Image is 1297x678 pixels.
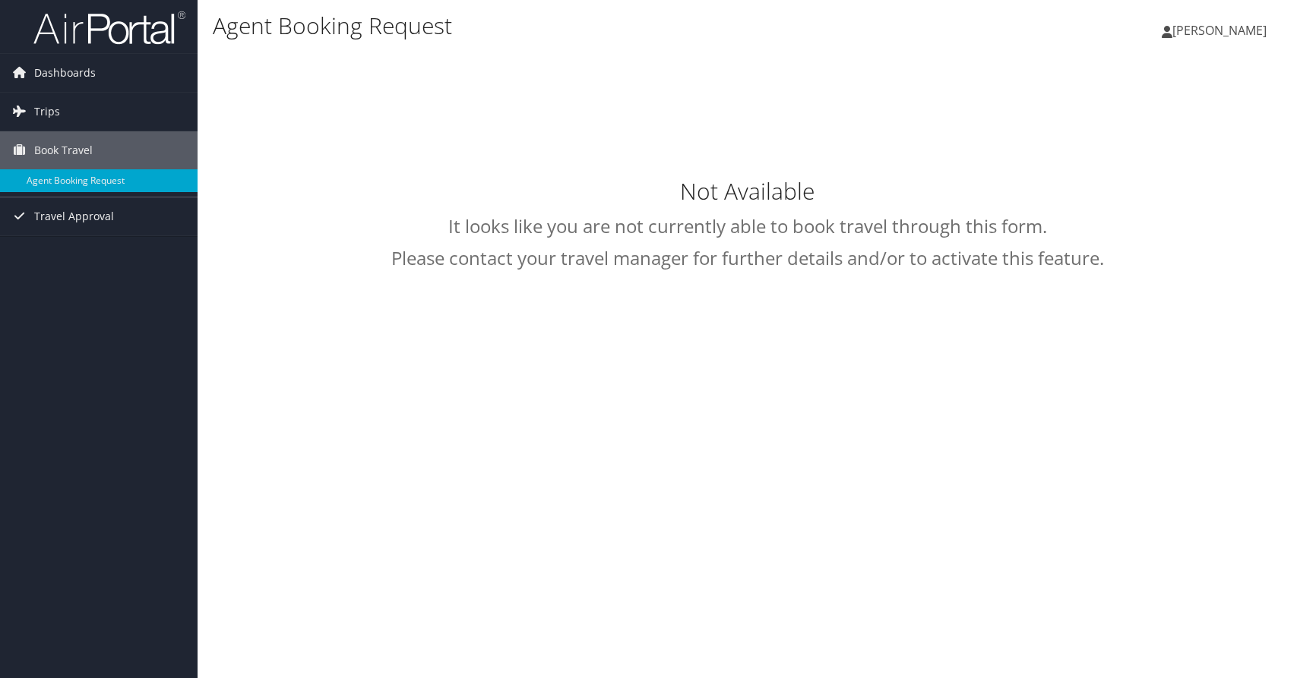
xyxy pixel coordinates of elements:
[34,54,96,92] span: Dashboards
[1162,8,1282,53] a: [PERSON_NAME]
[34,197,114,235] span: Travel Approval
[33,10,185,46] img: airportal-logo.png
[34,131,93,169] span: Book Travel
[215,213,1280,239] h2: It looks like you are not currently able to book travel through this form.
[215,175,1280,207] h1: Not Available
[215,245,1280,271] h2: Please contact your travel manager for further details and/or to activate this feature.
[213,10,925,42] h1: Agent Booking Request
[1172,22,1267,39] span: [PERSON_NAME]
[34,93,60,131] span: Trips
